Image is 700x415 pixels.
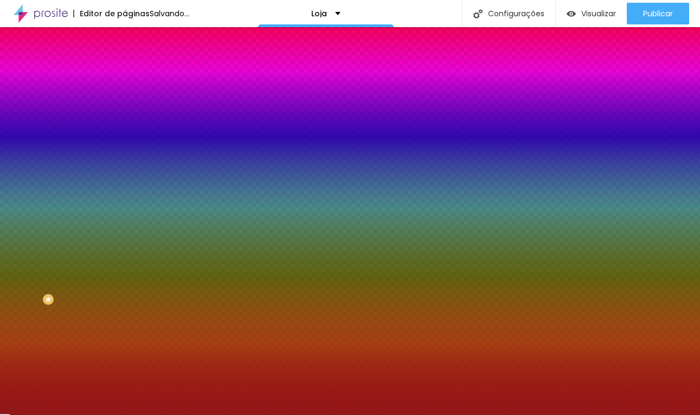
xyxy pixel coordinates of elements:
p: Loja [311,10,327,17]
img: Icone [473,9,483,18]
span: Publicar [643,9,673,18]
img: view-1.svg [567,9,576,18]
div: Editor de páginas [73,10,150,17]
button: Visualizar [556,3,627,24]
div: Salvando... [150,10,189,17]
span: Visualizar [581,9,616,18]
button: Publicar [627,3,689,24]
